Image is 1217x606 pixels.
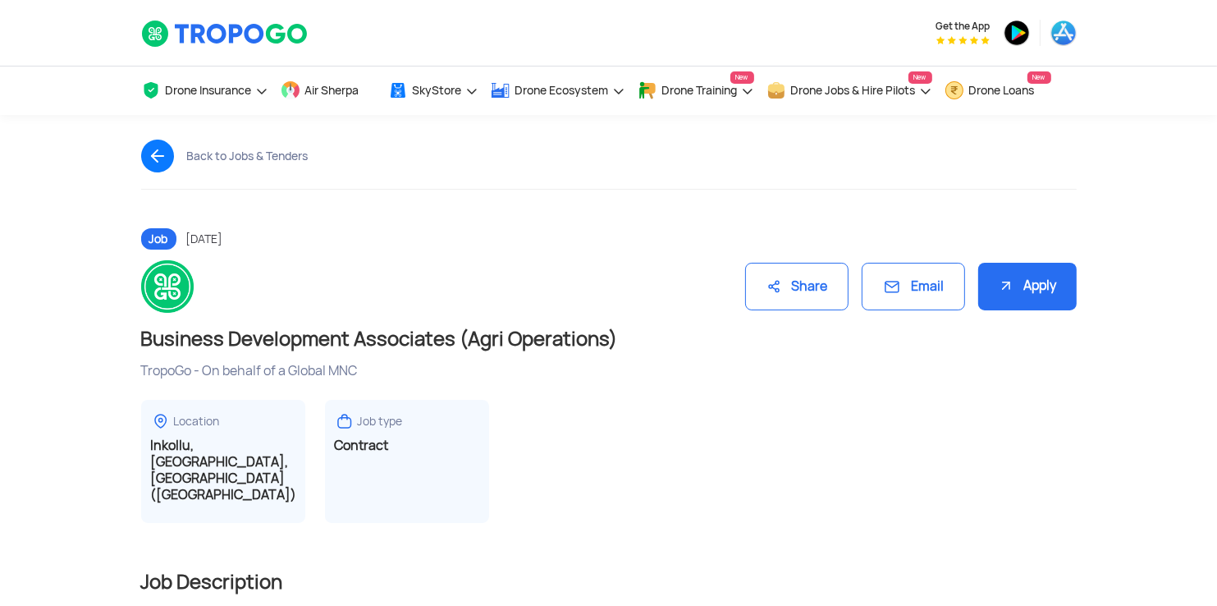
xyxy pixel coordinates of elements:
[151,438,295,503] h3: Inkollu, [GEOGRAPHIC_DATA], [GEOGRAPHIC_DATA] ([GEOGRAPHIC_DATA])
[186,232,223,246] span: [DATE]
[141,326,1077,352] h1: Business Development Associates (Agri Operations)
[141,67,268,115] a: Drone Insurance
[141,362,1077,380] div: TropoGo - On behalf of a Global MNC
[335,411,355,431] img: ic_jobtype.svg
[908,71,932,84] span: New
[1050,20,1077,46] img: ic_appstore.png
[491,67,625,115] a: Drone Ecosystem
[413,84,462,97] span: SkyStore
[936,36,990,44] img: App Raking
[766,278,782,295] img: ic_share.svg
[166,84,252,97] span: Drone Insurance
[335,438,479,454] h3: Contract
[745,263,849,311] div: Share
[662,84,738,97] span: Drone Training
[141,228,176,250] span: Job
[882,277,902,296] img: ic_mail.svg
[936,20,991,33] span: Get the App
[862,263,965,311] div: Email
[969,84,1035,97] span: Drone Loans
[766,67,932,115] a: Drone Jobs & Hire PilotsNew
[151,411,171,431] img: ic_locationdetail.svg
[187,149,309,163] div: Back to Jobs & Tenders
[141,20,309,48] img: TropoGo Logo
[515,84,609,97] span: Drone Ecosystem
[358,414,403,429] div: Job type
[1027,71,1051,84] span: New
[141,569,1077,595] h2: Job Description
[730,71,754,84] span: New
[1004,20,1030,46] img: ic_playstore.png
[388,67,478,115] a: SkyStore
[281,67,376,115] a: Air Sherpa
[141,260,194,313] img: logo.png
[998,278,1014,294] img: ic_apply.svg
[305,84,359,97] span: Air Sherpa
[978,263,1077,311] div: Apply
[638,67,754,115] a: Drone TrainingNew
[945,67,1051,115] a: Drone LoansNew
[791,84,916,97] span: Drone Jobs & Hire Pilots
[174,414,220,429] div: Location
